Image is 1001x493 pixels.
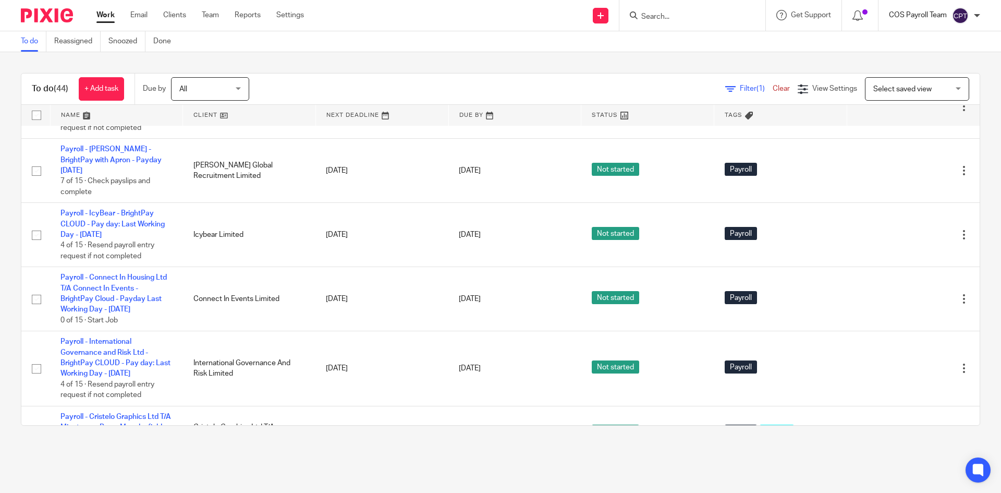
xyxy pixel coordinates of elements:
span: 4 of 15 · Resend payroll entry request if not completed [60,242,154,260]
span: (44) [54,85,68,93]
span: Not started [592,291,639,304]
span: Payroll [725,425,757,438]
td: International Governance And Risk Limited [183,331,316,406]
span: [DATE] [459,295,481,303]
span: Get Support [791,11,831,19]
input: Search [640,13,734,22]
a: To do [21,31,46,52]
td: [DATE] [315,267,448,331]
span: 4 of 15 · Resend payroll entry request if not completed [60,381,154,399]
td: [DATE] [315,331,448,406]
a: Payroll - IcyBear - BrightPay CLOUD - Pay day: Last Working Day - [DATE] [60,210,165,238]
span: [DATE] [459,167,481,174]
span: Payroll [725,291,757,304]
span: 7 of 15 · Check payslips and complete [60,177,150,196]
span: (1) [756,85,765,92]
span: Filter [740,85,773,92]
a: Done [153,31,179,52]
span: Tags [725,112,742,118]
p: COS Payroll Team [889,10,947,20]
td: [DATE] [315,203,448,267]
a: Settings [276,10,304,20]
span: [DATE] [459,231,481,238]
span: Not started [592,163,639,176]
h1: To do [32,83,68,94]
td: [PERSON_NAME] Global Recruitment Limited [183,139,316,203]
a: Payroll - Connect In Housing Ltd T/A Connect In Events - BrightPay Cloud - Payday Last Working Da... [60,274,167,313]
a: Payroll - Cristelo Graphics Ltd T/A Minuteman Press Macclesfield - Payday last day of the month [60,413,171,442]
span: Payroll [725,360,757,374]
span: Not started [592,227,639,240]
td: [DATE] [315,406,448,460]
td: Cristelo Graphics Ltd T/A Minuteman Press Macclesfield [183,406,316,460]
span: View Settings [812,85,857,92]
a: Reports [235,10,261,20]
a: Reassigned [54,31,101,52]
span: 4 of 15 · Resend payroll entry request if not completed [60,113,154,131]
span: All [179,86,187,93]
span: Payroll [725,163,757,176]
span: Not started [592,425,639,438]
span: Payroll [725,227,757,240]
img: svg%3E [952,7,969,24]
a: Clients [163,10,186,20]
span: Select saved view [873,86,932,93]
a: Email [130,10,148,20]
img: Pixie [21,8,73,22]
td: [DATE] [315,139,448,203]
a: Snoozed [108,31,145,52]
a: Payroll - International Governance and Risk Ltd - BrightPay CLOUD - Pay day: Last Working Day - [... [60,338,170,377]
td: Icybear Limited [183,203,316,267]
span: 0 of 15 · Start Job [60,317,118,324]
span: [DATE] [459,365,481,372]
a: + Add task [79,77,124,101]
p: Due by [143,83,166,94]
td: Connect In Events Limited [183,267,316,331]
a: Team [202,10,219,20]
span: To start [760,425,794,438]
a: Payroll - [PERSON_NAME] - BrightPay with Apron - Payday [DATE] [60,146,162,174]
span: Not started [592,360,639,374]
a: Clear [773,85,790,92]
a: Work [96,10,115,20]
